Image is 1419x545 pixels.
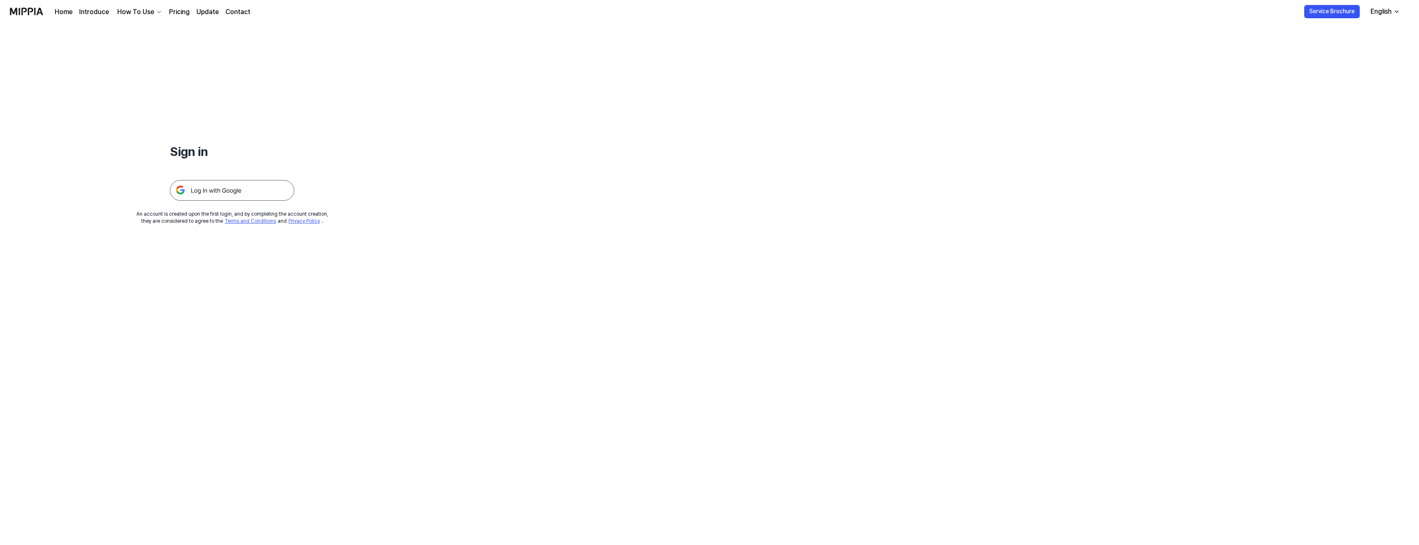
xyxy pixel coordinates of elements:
[136,211,328,225] div: An account is created upon the first login, and by completing the account creation, they are cons...
[170,143,294,160] h1: Sign in
[1369,7,1393,17] div: English
[196,7,219,17] a: Update
[225,218,276,224] a: Terms and Conditions
[116,7,162,17] button: How To Use
[225,7,250,17] a: Contact
[79,7,109,17] a: Introduce
[169,7,190,17] a: Pricing
[1304,5,1360,18] button: Service Brochure
[170,180,294,201] img: 구글 로그인 버튼
[288,218,320,224] a: Privacy Policy
[55,7,73,17] a: Home
[116,7,156,17] div: How To Use
[1364,3,1405,20] button: English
